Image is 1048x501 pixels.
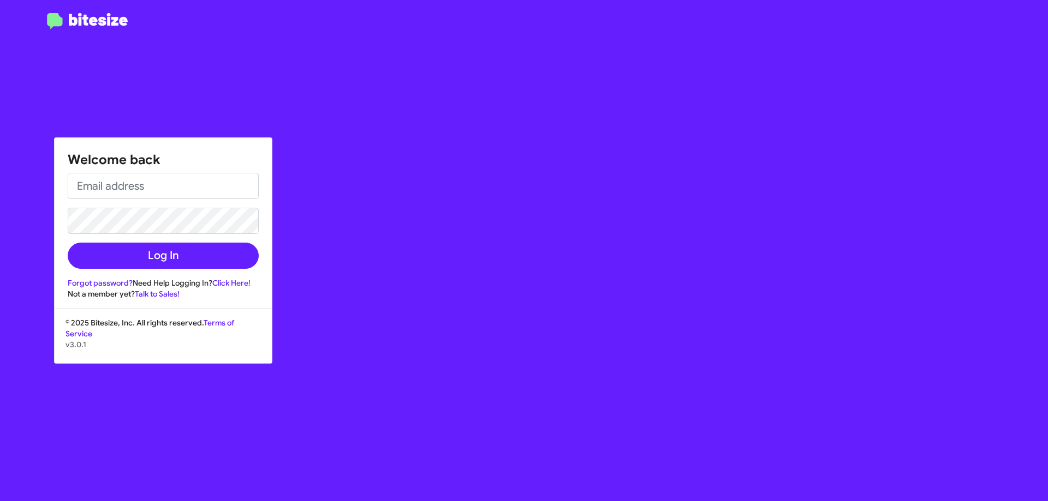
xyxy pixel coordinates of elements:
p: v3.0.1 [65,339,261,350]
a: Click Here! [212,278,251,288]
button: Log In [68,243,259,269]
div: © 2025 Bitesize, Inc. All rights reserved. [55,317,272,363]
div: Need Help Logging In? [68,277,259,288]
a: Talk to Sales! [135,289,180,299]
a: Forgot password? [68,278,133,288]
h1: Welcome back [68,151,259,168]
input: Email address [68,173,259,199]
div: Not a member yet? [68,288,259,299]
